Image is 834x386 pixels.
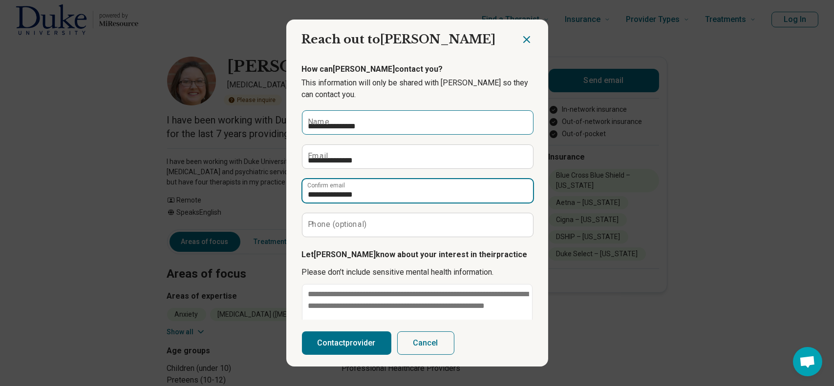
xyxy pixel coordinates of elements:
[302,266,533,278] p: Please don’t include sensitive mental health information.
[308,221,367,228] label: Phone (optional)
[302,77,533,101] p: This information will only be shared with [PERSON_NAME] so they can contact you.
[521,34,533,45] button: Close dialog
[302,63,533,75] p: How can [PERSON_NAME] contact you?
[308,183,345,188] label: Confirm email
[302,32,496,46] span: Reach out to [PERSON_NAME]
[308,152,328,160] label: Email
[308,118,329,126] label: Name
[302,331,391,355] button: Contactprovider
[397,331,454,355] button: Cancel
[302,249,533,261] p: Let [PERSON_NAME] know about your interest in their practice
